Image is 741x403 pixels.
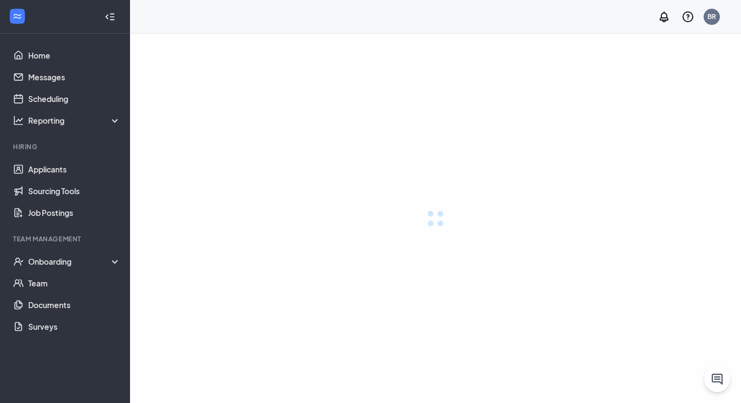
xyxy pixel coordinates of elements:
[704,366,730,392] button: ChatActive
[28,256,121,267] div: Onboarding
[13,115,24,126] svg: Analysis
[658,10,671,23] svg: Notifications
[13,256,24,267] svg: UserCheck
[707,12,716,21] div: BR
[13,234,119,244] div: Team Management
[105,11,115,22] svg: Collapse
[12,11,23,22] svg: WorkstreamLogo
[28,180,121,202] a: Sourcing Tools
[28,272,121,294] a: Team
[28,316,121,337] a: Surveys
[711,373,724,386] svg: ChatActive
[13,142,119,151] div: Hiring
[28,158,121,180] a: Applicants
[28,44,121,66] a: Home
[28,294,121,316] a: Documents
[28,115,121,126] div: Reporting
[28,88,121,110] a: Scheduling
[28,66,121,88] a: Messages
[28,202,121,223] a: Job Postings
[681,10,694,23] svg: QuestionInfo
